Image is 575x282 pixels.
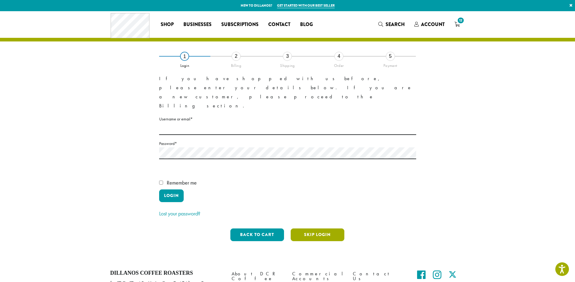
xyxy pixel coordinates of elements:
[210,61,262,68] div: Billing
[167,179,197,186] span: Remember me
[373,19,410,29] a: Search
[456,16,465,25] span: 12
[159,181,163,185] input: Remember me
[300,21,313,28] span: Blog
[159,140,416,147] label: Password
[386,52,395,61] div: 5
[334,52,343,61] div: 4
[283,52,292,61] div: 3
[291,228,344,241] button: Skip Login
[159,210,200,217] a: Lost your password?
[183,21,212,28] span: Businesses
[232,52,241,61] div: 2
[159,74,416,110] p: If you have shopped with us before, please enter your details below. If you are a new customer, p...
[230,228,284,241] button: Back to cart
[313,61,365,68] div: Order
[156,20,179,29] a: Shop
[159,115,416,123] label: Username or email
[161,21,174,28] span: Shop
[365,61,416,68] div: Payment
[386,21,405,28] span: Search
[180,52,189,61] div: 1
[221,21,259,28] span: Subscriptions
[277,3,335,8] a: Get started with our best seller
[159,61,211,68] div: Login
[262,61,313,68] div: Shipping
[110,270,222,277] h4: Dillanos Coffee Roasters
[159,189,184,202] button: Login
[268,21,290,28] span: Contact
[421,21,445,28] span: Account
